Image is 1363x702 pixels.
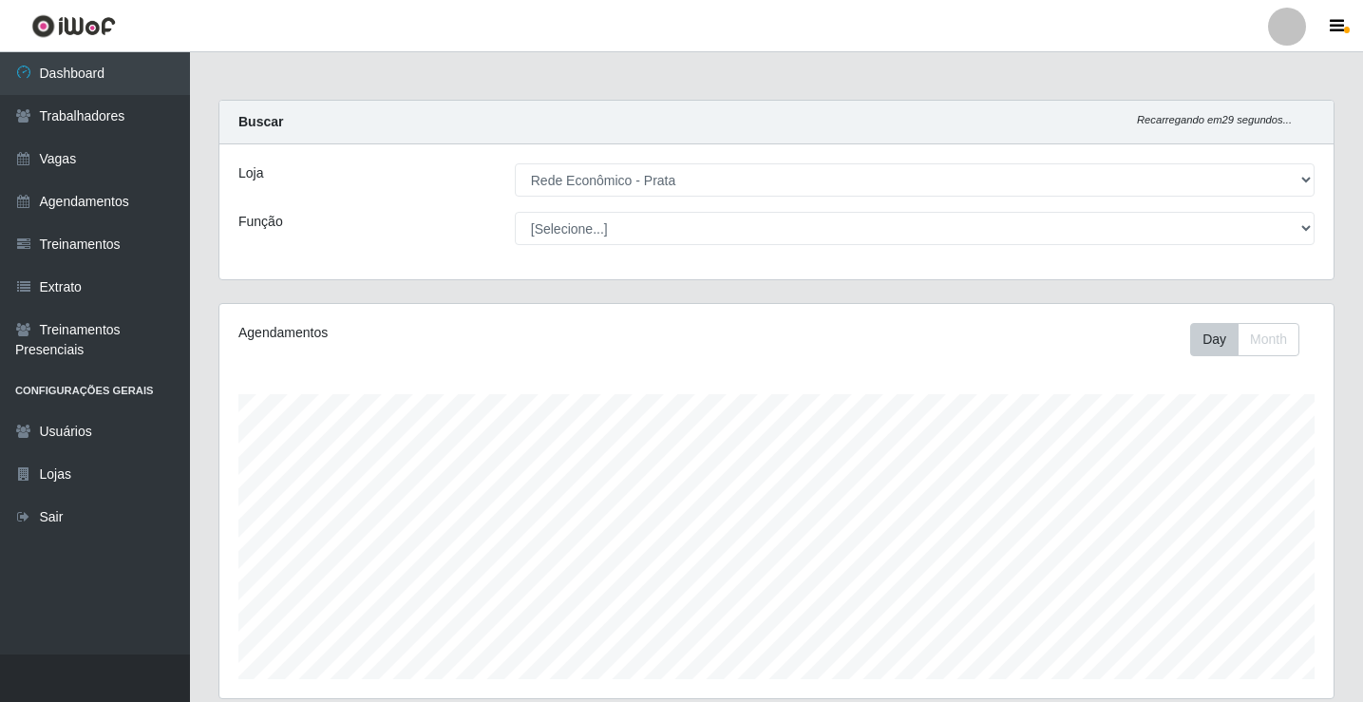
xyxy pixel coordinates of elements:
[238,323,671,343] div: Agendamentos
[1238,323,1299,356] button: Month
[1137,114,1292,125] i: Recarregando em 29 segundos...
[238,212,283,232] label: Função
[1190,323,1315,356] div: Toolbar with button groups
[1190,323,1299,356] div: First group
[1190,323,1239,356] button: Day
[31,14,116,38] img: CoreUI Logo
[238,163,263,183] label: Loja
[238,114,283,129] strong: Buscar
